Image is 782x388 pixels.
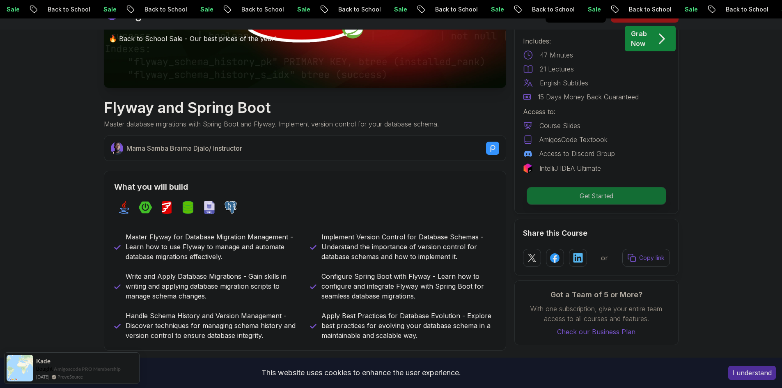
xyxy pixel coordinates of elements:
img: provesource social proof notification image [7,355,33,381]
p: Back to School [328,5,384,14]
p: Back to School [232,5,287,14]
button: Copy link [622,249,670,267]
p: Grab Now [631,29,647,48]
p: 🔥 Back to School Sale - Our best prices of the year! [109,34,276,44]
a: Amigoscode PRO Membership [54,366,121,372]
p: Get Started [527,187,665,204]
span: Instructor [213,144,242,152]
p: Access to: [523,107,670,117]
p: Sale [481,5,507,14]
p: Sale [578,5,604,14]
p: Back to School [619,5,675,14]
p: Back to School [135,5,190,14]
p: With one subscription, give your entire team access to all courses and features. [523,304,670,324]
p: Sale [190,5,217,14]
p: Sale [287,5,314,14]
div: This website uses cookies to enhance the user experience. [6,364,716,382]
p: or [601,253,608,263]
img: flyway logo [160,201,173,214]
p: Master database migrations with Spring Boot and Flyway. Implement version control for your databa... [104,119,439,129]
h3: Got a Team of 5 or More? [523,289,670,301]
p: Master Flyway for Database Migration Management - Learn how to use Flyway to manage and automate ... [126,232,300,262]
p: Access to Discord Group [539,149,615,158]
img: jetbrains logo [523,163,533,173]
h1: Flyway and Spring Boot [104,99,439,116]
p: 15 Days Money Back Guaranteed [538,92,639,102]
button: Accept cookies [728,366,776,380]
p: Course Slides [539,121,580,131]
span: [DATE] [36,373,49,380]
p: Copy link [639,254,665,262]
p: Back to School [38,5,94,14]
img: postgres logo [224,201,237,214]
p: 21 Lectures [540,64,574,74]
p: Back to School [425,5,481,14]
p: Back to School [522,5,578,14]
p: Back to School [716,5,772,14]
p: Implement Version Control for Database Schemas - Understand the importance of version control for... [321,232,496,262]
p: AmigosCode Textbook [539,135,608,145]
img: java logo [117,201,131,214]
p: IntelliJ IDEA Ultimate [539,163,601,173]
p: English Subtitles [540,78,588,88]
p: Handle Schema History and Version Management - Discover techniques for managing schema history an... [126,311,300,340]
p: Configure Spring Boot with Flyway - Learn how to configure and integrate Flyway with Spring Boot ... [321,271,496,301]
img: Nelson Djalo [111,142,124,155]
button: Get Started [526,187,666,205]
img: sql logo [203,201,216,214]
p: Sale [384,5,410,14]
a: ProveSource [57,373,83,380]
h2: What you will build [114,181,496,193]
h2: Share this Course [523,227,670,239]
p: Mama Samba Braima Djalo / [126,143,242,153]
a: Check our Business Plan [523,327,670,337]
span: Kade [36,358,50,365]
img: spring-boot logo [139,201,152,214]
p: Write and Apply Database Migrations - Gain skills in writing and applying database migration scri... [126,271,300,301]
span: Bought [36,365,53,372]
p: Sale [675,5,701,14]
p: Sale [94,5,120,14]
img: spring-data-jpa logo [181,201,195,214]
p: Apply Best Practices for Database Evolution - Explore best practices for evolving your database s... [321,311,496,340]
